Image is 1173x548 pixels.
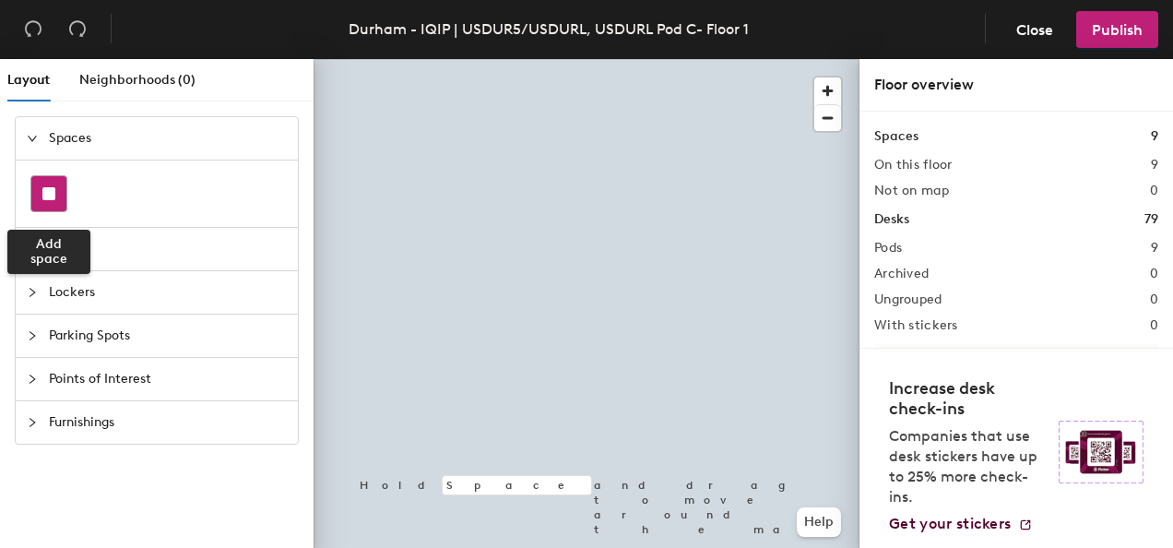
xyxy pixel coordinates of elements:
h2: 0 [1150,267,1158,281]
h1: Desks [874,209,909,230]
button: Publish [1076,11,1158,48]
span: Spaces [49,117,287,160]
span: collapsed [27,374,38,385]
h1: Spaces [874,126,918,147]
span: Lockers [49,271,287,314]
span: Close [1016,21,1053,39]
h2: On this floor [874,158,953,173]
div: Durham - IQIP | USDUR5/USDURL, USDURL Pod C- Floor 1 [349,18,749,41]
span: Points of Interest [49,358,287,400]
h2: Ungrouped [874,292,942,307]
span: collapsed [27,417,38,428]
button: Help [797,507,841,537]
h2: 9 [1151,158,1158,173]
h1: 79 [1144,209,1158,230]
span: Furnishings [49,401,287,444]
span: Desks [49,228,287,270]
p: Companies that use desk stickers have up to 25% more check-ins. [889,426,1048,507]
div: Floor overview [874,74,1158,96]
h2: Archived [874,267,929,281]
h2: With stickers [874,318,958,333]
p: All desks need to be in a pod before saving [874,344,1158,433]
a: Get your stickers [889,515,1033,533]
span: Neighborhoods (0) [79,72,195,88]
button: Redo (⌘ + ⇧ + Z) [59,11,96,48]
span: Layout [7,72,50,88]
span: Parking Spots [49,315,287,357]
span: Publish [1092,21,1143,39]
button: Close [1001,11,1069,48]
h2: Not on map [874,184,949,198]
span: collapsed [27,330,38,341]
span: collapsed [27,244,38,255]
h1: 9 [1151,126,1158,147]
h4: Increase desk check-ins [889,378,1048,419]
span: expanded [27,133,38,144]
img: Sticker logo [1059,421,1143,483]
button: Undo (⌘ + Z) [15,11,52,48]
h2: 0 [1150,318,1158,333]
h2: 0 [1150,184,1158,198]
span: Get your stickers [889,515,1011,532]
h2: Pods [874,241,902,256]
h2: 0 [1150,292,1158,307]
h2: 9 [1151,241,1158,256]
span: collapsed [27,287,38,298]
button: Add space [30,175,67,212]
